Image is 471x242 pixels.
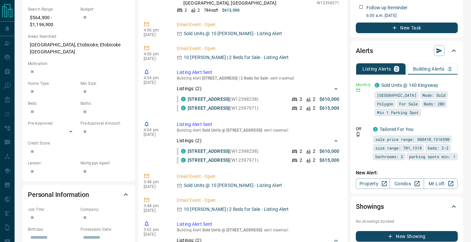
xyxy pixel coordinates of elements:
p: $615,000 [319,157,339,164]
p: Email Event - Open [177,197,339,204]
div: Listings: (2) [177,135,339,147]
p: (W12397971) [188,105,259,112]
a: Tailored For You [380,127,413,132]
span: [GEOGRAPHIC_DATA] [377,92,416,98]
a: [STREET_ADDRESS] [188,105,230,111]
p: 2 [395,67,398,71]
span: Beds: 2BD [424,100,445,107]
div: Personal Information [28,187,130,203]
div: condos.ca [373,127,378,132]
p: 10 [PERSON_NAME] | 2 Beds for Sale - Listing Alert [184,54,289,61]
p: [DATE] [144,80,167,85]
p: [DATE] [144,232,167,237]
span: bathrooms: 2 [375,153,403,160]
span: parking spots min: 1 [409,153,455,160]
p: Lawyer: [28,160,77,166]
p: [GEOGRAPHIC_DATA], Etobicoke, Etobicoke [GEOGRAPHIC_DATA] [28,39,130,57]
p: 10 [PERSON_NAME] | 2 Beds for Sale - Listing Alert [184,206,289,213]
p: Beds: [28,100,77,106]
svg: Email [356,88,360,92]
a: [STREET_ADDRESS] [188,149,230,154]
p: Job Title: [28,207,77,212]
p: 784 sqft [204,7,218,13]
p: Monthly [356,82,371,88]
p: Off [356,126,369,132]
p: No showings booked [356,218,458,224]
p: 2 [313,157,315,164]
span: Mode: Sold [422,92,446,98]
p: Listing Alert Sent [177,121,339,128]
p: [DATE] [144,208,167,213]
p: 3:48 pm [144,204,167,208]
p: 4:06 pm [144,52,167,56]
a: Mr.Loft [424,178,458,189]
span: sale price range: 508410,1316590 [375,136,449,143]
p: Listings: ( 2 ) [177,137,202,144]
p: Listing Alert Sent [177,221,339,228]
div: Listings: (2) [177,83,339,95]
p: Baths: [80,100,130,106]
div: condos.ca [181,106,186,110]
p: Search Range: [28,6,77,12]
p: Home Type: [28,81,77,87]
p: 2 [448,67,451,71]
p: 4:04 pm [144,76,167,80]
p: Areas Searched: [28,33,130,39]
p: Follow up Reminder [366,4,407,11]
p: Pre-Approval Amount: [80,120,130,126]
p: Building Alerts [413,67,445,71]
p: 2 [198,7,200,13]
p: Listing Alert Sent [177,69,339,76]
p: Listings: ( 2 ) [177,85,202,92]
p: Possession Date: [80,226,130,232]
button: New Showing [356,231,458,242]
p: 2 [185,7,187,13]
p: Mortgage Agent: [80,160,130,166]
p: Building Alert : - sent via email [177,228,339,232]
p: Pre-Approved: [28,120,77,126]
p: [DATE] [144,32,167,37]
p: $564,900 - $1,196,900 [28,12,77,30]
h2: Personal Information [28,189,89,200]
a: [STREET_ADDRESS] [188,157,230,163]
p: 2 [313,148,315,155]
span: Polygon [377,100,393,107]
p: 6:00 a.m. [DATE] [366,13,458,19]
a: Property [356,178,390,189]
p: (W12397971) [188,157,259,164]
p: $610,000 [319,148,339,155]
div: condos.ca [181,158,186,162]
span: beds: 2-2 [428,145,448,151]
span: Min 1 Parking Spot [377,109,419,116]
p: 3:02 pm [144,227,167,232]
a: [STREET_ADDRESS] [188,96,230,102]
p: Credit Score: [28,140,130,146]
p: 2 [300,96,302,103]
div: condos.ca [181,97,186,101]
p: Sold Units @ 10 [PERSON_NAME] - Listing Alert [184,30,282,37]
span: Sold Units @ [STREET_ADDRESS] [202,128,262,133]
div: condos.ca [181,149,186,153]
p: [DATE] [144,56,167,61]
p: New Alert: [356,169,458,176]
span: Sold Units @ [STREET_ADDRESS] [202,228,262,232]
span: [STREET_ADDRESS] | 2 Beds for Sale [202,76,268,81]
p: Listing Alerts [362,67,391,71]
p: Email Event - Open [177,173,339,180]
span: For Sale [399,100,418,107]
p: (W12398238) [188,96,259,103]
svg: Push Notification Only [356,132,360,137]
p: [DATE] [144,184,167,189]
p: Email Event - Open [177,45,339,52]
p: Min Size: [80,81,130,87]
span: size range: 701,1318 [375,145,422,151]
a: Sold Units @ 160 Kingsway [381,83,438,88]
p: 2 [300,157,302,164]
p: Building Alert : - sent via email [177,128,339,133]
h2: Showings [356,201,384,212]
p: 4:06 pm [144,28,167,32]
p: $615,000 [319,105,339,112]
p: 4:04 pm [144,128,167,132]
p: (W12398238) [188,148,259,155]
p: Motivation: [28,61,130,67]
